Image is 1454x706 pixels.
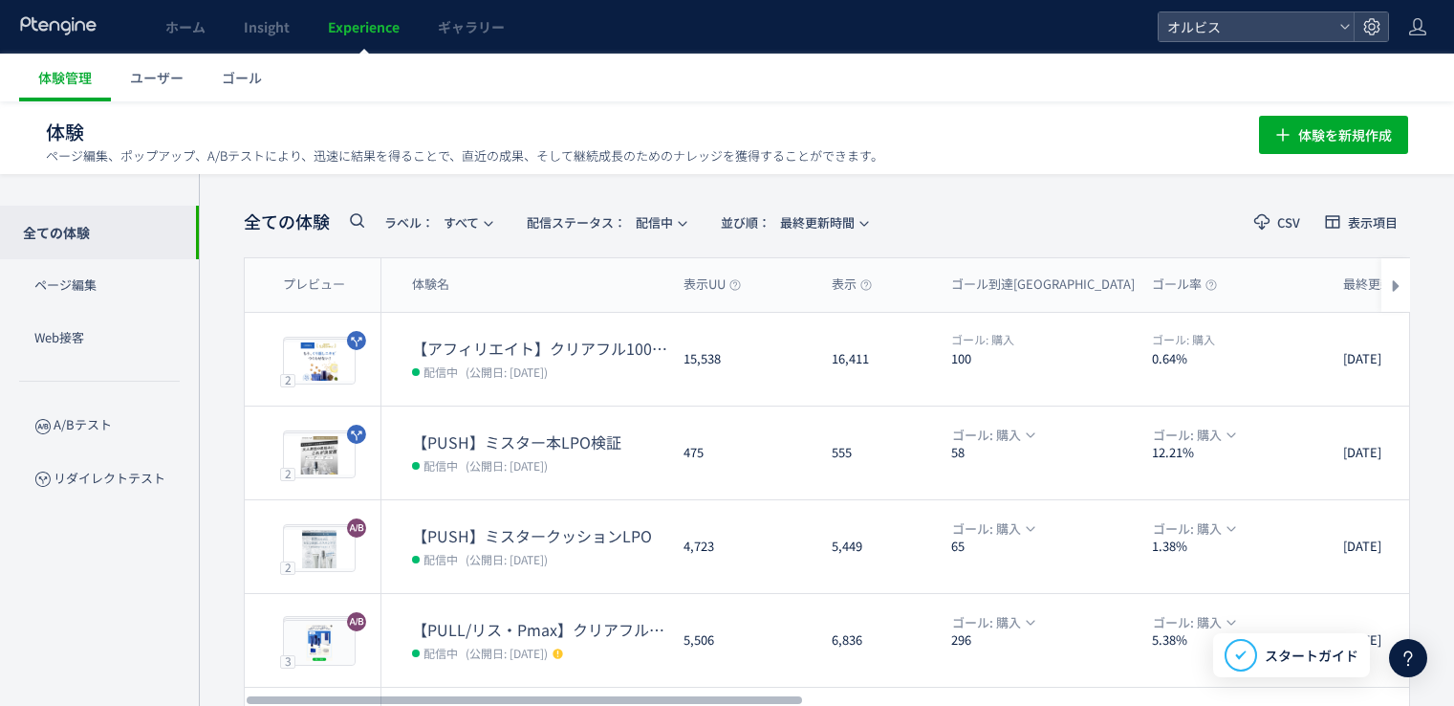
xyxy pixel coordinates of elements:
[423,362,458,381] span: 配信中
[1152,276,1217,294] span: ゴール率
[38,68,92,87] span: 体験管理
[372,207,503,237] button: ラベル：すべて
[952,612,1021,633] span: ゴール: 購入
[832,276,872,294] span: 表示
[708,207,879,237] button: 並び順：最終更新時間
[328,17,400,36] span: Experience
[423,455,458,474] span: 配信中
[280,373,295,386] div: 2
[721,213,770,232] span: 並び順：
[951,331,1014,347] span: 購入
[527,207,673,238] span: 配信中
[1313,207,1410,237] button: 表示項目
[244,210,330,234] span: 全ての体験
[130,68,184,87] span: ユーザー
[466,364,548,380] span: (公開日: [DATE])
[951,276,1150,294] span: ゴール到達[GEOGRAPHIC_DATA]
[423,549,458,568] span: 配信中
[1298,116,1392,154] span: 体験を新規作成
[280,467,295,480] div: 2
[284,433,355,477] img: 8c78a2725c52e238eac589dfd0d615911759296433439.jpeg
[1265,646,1358,666] span: スタートガイド
[952,425,1021,446] span: ゴール: 購入
[438,17,505,36] span: ギャラリー
[244,17,290,36] span: Insight
[423,643,458,662] span: 配信中
[283,276,345,294] span: プレビュー
[816,500,936,593] div: 5,449
[284,527,355,571] img: cc75abd3d48aa8f808243533ff0941a81759138956770.jpeg
[46,147,883,165] p: ページ編集、ポップアップ、A/Bテストにより、迅速に結果を得ることで、直近の成果、そして継続成長のためのナレッジを獲得することができます。
[384,207,479,238] span: すべて
[940,425,1045,446] button: ゴール: 購入
[1277,216,1300,229] span: CSV
[412,619,668,641] dt: 【PULL/リス・Pmax】クリアフル205_ポップアップ
[951,538,1137,556] dt: 65
[412,431,668,453] dt: 【PUSH】ミスター本LPO検証
[466,645,548,661] span: (公開日: [DATE])
[165,17,206,36] span: ホーム
[668,594,816,687] div: 5,506
[951,444,1137,462] dt: 58
[1152,444,1328,462] dt: 12.21%
[940,612,1045,633] button: ゴール: 購入
[721,207,855,238] span: 最終更新時間
[527,213,626,232] span: 配信ステータス​：
[284,340,355,384] img: 4e16e5dd16040497e2f13228fa4eb1911759311123917.jpeg
[684,276,741,294] span: 表示UU
[280,561,295,574] div: 2
[384,213,434,232] span: ラベル：
[288,625,351,661] img: 7e74b32ea53d229c71de0e2edfefa64b1755773154484.png
[412,525,668,547] dt: 【PUSH】ミスタークッションLPO
[1259,116,1408,154] button: 体験を新規作成
[940,518,1045,540] button: ゴール: 購入
[466,457,548,474] span: (公開日: [DATE])
[1348,216,1398,229] span: 表示項目
[668,313,816,406] div: 15,538
[951,349,1137,367] dt: 100
[668,407,816,499] div: 475
[816,407,936,499] div: 555
[951,631,1137,650] dt: 296
[816,594,936,687] div: 6,836
[1152,349,1328,367] dt: 0.64%
[1242,207,1313,237] button: CSV
[412,338,668,360] dt: 【アフィリエイト】クリアフル100番LP検証
[1161,12,1332,41] span: オルビス
[1153,425,1222,446] span: ゴール: 購入
[1343,276,1433,294] span: 最終更新時間
[668,500,816,593] div: 4,723
[466,551,548,567] span: (公開日: [DATE])
[280,654,295,668] div: 3
[46,119,1217,146] h1: 体験
[412,276,449,294] span: 体験名
[222,68,262,87] span: ゴール
[514,207,697,237] button: 配信ステータス​：配信中
[1152,331,1215,347] span: 購入
[816,313,936,406] div: 16,411
[952,518,1021,540] span: ゴール: 購入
